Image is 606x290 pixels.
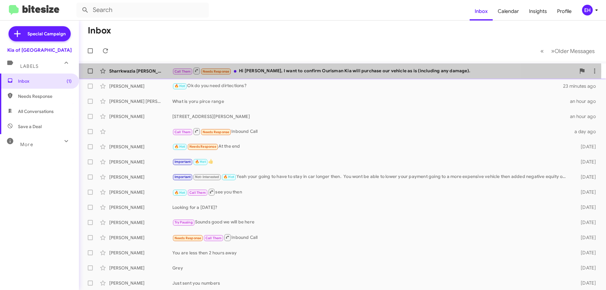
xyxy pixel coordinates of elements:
[18,78,72,84] span: Inbox
[175,220,193,224] span: Try Pausing
[172,188,571,196] div: see you then
[109,189,172,195] div: [PERSON_NAME]
[552,2,577,21] a: Profile
[551,47,555,55] span: »
[109,113,172,120] div: [PERSON_NAME]
[109,250,172,256] div: [PERSON_NAME]
[109,159,172,165] div: [PERSON_NAME]
[175,175,191,179] span: Important
[571,174,601,180] div: [DATE]
[109,68,172,74] div: Sharrkwazia [PERSON_NAME]
[175,145,185,149] span: 🔥 Hot
[537,44,598,57] nav: Page navigation example
[109,204,172,210] div: [PERSON_NAME]
[189,191,206,195] span: Call Them
[571,189,601,195] div: [DATE]
[563,83,601,89] div: 23 minutes ago
[109,83,172,89] div: [PERSON_NAME]
[571,219,601,226] div: [DATE]
[7,47,72,53] div: Kia of [GEOGRAPHIC_DATA]
[195,175,219,179] span: Not-Interested
[175,236,201,240] span: Needs Response
[172,250,571,256] div: You are less then 2 hours away
[555,48,595,55] span: Older Messages
[172,265,571,271] div: Grey
[109,98,172,104] div: [PERSON_NAME] [PERSON_NAME]
[493,2,524,21] a: Calendar
[571,204,601,210] div: [DATE]
[172,234,571,241] div: Inbound Call
[172,127,571,135] div: Inbound Call
[547,44,598,57] button: Next
[571,144,601,150] div: [DATE]
[172,67,576,75] div: Hi [PERSON_NAME], I want to confirm Ourisman Kia will purchase our vehicle as is (including any d...
[18,108,54,115] span: All Conversations
[203,69,229,74] span: Needs Response
[172,113,570,120] div: [STREET_ADDRESS][PERSON_NAME]
[470,2,493,21] a: Inbox
[172,204,571,210] div: Looking for a [DATE]?
[524,2,552,21] a: Insights
[195,160,206,164] span: 🔥 Hot
[175,160,191,164] span: Important
[537,44,548,57] button: Previous
[577,5,599,15] button: EH
[571,128,601,135] div: a day ago
[175,69,191,74] span: Call Them
[570,113,601,120] div: an hour ago
[172,82,563,90] div: Ok do you need dirtections?
[571,280,601,286] div: [DATE]
[109,280,172,286] div: [PERSON_NAME]
[540,47,544,55] span: «
[571,234,601,241] div: [DATE]
[203,130,229,134] span: Needs Response
[172,158,571,165] div: 👍
[205,236,222,240] span: Call Them
[20,63,39,69] span: Labels
[172,219,571,226] div: Sounds good we will be here
[76,3,209,18] input: Search
[109,144,172,150] div: [PERSON_NAME]
[67,78,72,84] span: (1)
[172,98,570,104] div: What is yoru pirce range
[570,98,601,104] div: an hour ago
[109,174,172,180] div: [PERSON_NAME]
[571,159,601,165] div: [DATE]
[172,173,571,181] div: Yeah your going to have to stay in car longer then. You wont be able to lower your payment going ...
[223,175,234,179] span: 🔥 Hot
[175,191,185,195] span: 🔥 Hot
[582,5,593,15] div: EH
[18,93,72,99] span: Needs Response
[109,234,172,241] div: [PERSON_NAME]
[27,31,66,37] span: Special Campaign
[9,26,71,41] a: Special Campaign
[172,143,571,150] div: At the end
[88,26,111,36] h1: Inbox
[571,265,601,271] div: [DATE]
[571,250,601,256] div: [DATE]
[175,130,191,134] span: Call Them
[175,84,185,88] span: 🔥 Hot
[20,142,33,147] span: More
[109,219,172,226] div: [PERSON_NAME]
[172,280,571,286] div: Just sent you numbers
[189,145,216,149] span: Needs Response
[109,265,172,271] div: [PERSON_NAME]
[18,123,42,130] span: Save a Deal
